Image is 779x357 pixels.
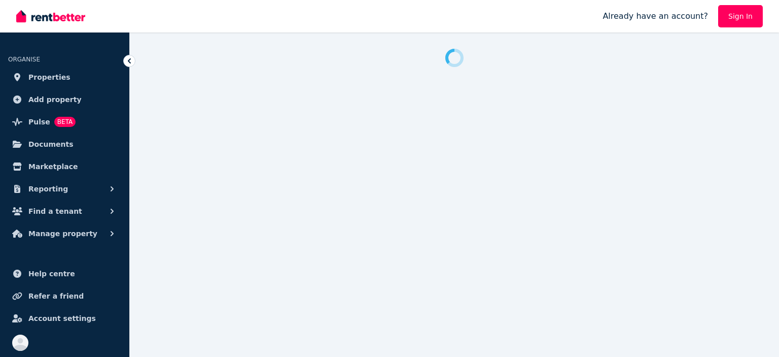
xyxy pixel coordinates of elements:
span: Find a tenant [28,205,82,217]
span: Help centre [28,268,75,280]
span: ORGANISE [8,56,40,63]
span: Marketplace [28,160,78,173]
button: Reporting [8,179,121,199]
a: Marketplace [8,156,121,177]
span: Reporting [28,183,68,195]
button: Manage property [8,223,121,244]
span: Add property [28,93,82,106]
span: Already have an account? [603,10,708,22]
img: RentBetter [16,9,85,24]
a: Add property [8,89,121,110]
a: Sign In [718,5,763,27]
span: Documents [28,138,74,150]
span: Manage property [28,228,97,240]
span: Pulse [28,116,50,128]
span: Account settings [28,312,96,324]
button: Find a tenant [8,201,121,221]
span: BETA [54,117,76,127]
span: Properties [28,71,70,83]
span: Refer a friend [28,290,84,302]
a: Help centre [8,264,121,284]
a: Properties [8,67,121,87]
a: Refer a friend [8,286,121,306]
a: Documents [8,134,121,154]
a: Account settings [8,308,121,329]
a: PulseBETA [8,112,121,132]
